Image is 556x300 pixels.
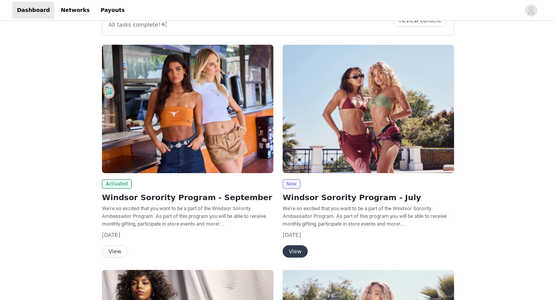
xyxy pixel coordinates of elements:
a: Dashboard [12,2,54,19]
h2: Windsor Sorority Program - September [102,192,273,203]
span: [DATE] [102,232,120,238]
a: Networks [56,2,94,19]
span: We're so excited that you want to be a part of the Windsor Sorority Ambassador Program. As part o... [102,206,266,227]
button: View [102,245,128,258]
a: Payouts [96,2,129,19]
a: View [283,249,308,254]
img: Windsor [283,45,454,173]
span: Activated [102,179,132,189]
span: New [283,179,300,189]
span: [DATE] [283,232,301,238]
h2: Windsor Sorority Program - July [283,192,454,203]
button: View [283,245,308,258]
div: avatar [527,4,535,17]
a: View [102,249,128,254]
span: We're so excited that you want to be a part of the Windsor Sorority Ambassador Program. As part o... [283,206,447,227]
p: All tasks complete! [108,20,168,29]
img: Windsor [102,45,273,173]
